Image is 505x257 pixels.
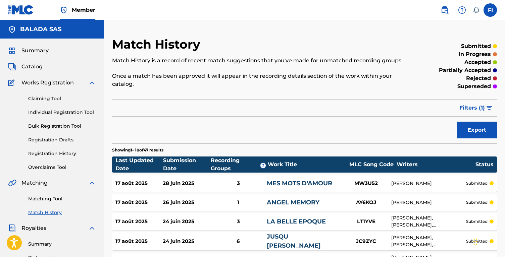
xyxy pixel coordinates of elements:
div: Writers [397,160,475,169]
img: Catalog [8,63,16,71]
div: Last Updated Date [115,156,163,173]
a: JUSQU [PERSON_NAME] [267,233,321,249]
a: Matching Tool [28,195,96,202]
div: 6 [210,238,267,245]
span: Catalog [21,63,43,71]
a: Registration Drafts [28,136,96,143]
div: 17 août 2025 [115,180,163,187]
p: submitted [466,180,488,186]
p: Once a match has been approved it will appear in the recording details section of the work within... [112,72,408,88]
img: Royalties [8,224,16,232]
h5: BALADA SAS [20,25,61,33]
a: Individual Registration Tool [28,109,96,116]
div: Recording Groups [211,156,268,173]
div: Submission Date [163,156,211,173]
div: AY6KOJ [341,199,391,206]
a: LA BELLE EPOQUE [267,218,326,225]
div: 28 juin 2025 [163,180,210,187]
a: Summary [28,241,96,248]
span: ? [260,163,266,168]
div: [PERSON_NAME] [391,180,466,187]
p: superseded [457,82,491,90]
span: Member [72,6,95,14]
a: ANGEL MEMORY [267,199,319,206]
img: help [458,6,466,14]
div: 17 août 2025 [115,218,163,226]
img: filter [487,106,492,110]
img: Summary [8,47,16,55]
iframe: Chat Widget [471,225,505,257]
div: 17 août 2025 [115,238,163,245]
img: expand [88,179,96,187]
div: Status [475,160,494,169]
div: 1 [210,199,267,206]
p: partially accepted [439,66,491,74]
span: Works Registration [21,79,74,87]
a: Claiming Tool [28,95,96,102]
div: [PERSON_NAME], [PERSON_NAME], [PERSON_NAME], [PERSON_NAME], [PERSON_NAME] [391,234,466,248]
div: Help [455,3,469,17]
div: 24 juin 2025 [163,238,210,245]
button: Export [457,122,497,138]
p: submitted [466,218,488,224]
img: search [441,6,449,14]
span: Summary [21,47,49,55]
a: CatalogCatalog [8,63,43,71]
p: Showing 1 - 10 of 47 results [112,147,163,153]
img: expand [88,79,96,87]
span: Royalties [21,224,46,232]
div: [PERSON_NAME] [391,199,466,206]
div: 3 [210,218,267,226]
div: MW3U52 [341,180,391,187]
p: rejected [466,74,491,82]
a: Registration History [28,150,96,157]
div: Notifications [473,7,479,13]
img: Works Registration [8,79,17,87]
span: Matching [21,179,48,187]
p: accepted [464,58,491,66]
div: MLC Song Code [346,160,397,169]
p: in progress [459,50,491,58]
img: Accounts [8,25,16,34]
p: Match History is a record of recent match suggestions that you've made for unmatched recording gr... [112,57,408,65]
iframe: Resource Center [486,162,505,216]
div: 17 août 2025 [115,199,163,206]
div: LT1YVE [341,218,391,226]
div: 3 [210,180,267,187]
div: User Menu [484,3,497,17]
a: Overclaims Tool [28,164,96,171]
img: expand [88,224,96,232]
a: Match History [28,209,96,216]
img: MLC Logo [8,5,34,15]
a: SummarySummary [8,47,49,55]
div: Drag [473,232,477,252]
a: Public Search [438,3,451,17]
div: 26 juin 2025 [163,199,210,206]
h2: Match History [112,37,204,52]
div: Work Title [268,160,346,169]
img: Top Rightsholder [60,6,68,14]
span: Filters ( 1 ) [459,104,485,112]
a: Bulk Registration Tool [28,123,96,130]
p: submitted [466,199,488,205]
div: 24 juin 2025 [163,218,210,226]
div: JC9ZYC [341,238,391,245]
a: MES MOTS D'AMOUR [267,180,332,187]
div: [PERSON_NAME], [PERSON_NAME], [PERSON_NAME], [PERSON_NAME] [391,214,466,229]
p: submitted [466,238,488,244]
button: Filters (1) [455,100,497,116]
p: submitted [461,42,491,50]
img: Matching [8,179,16,187]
